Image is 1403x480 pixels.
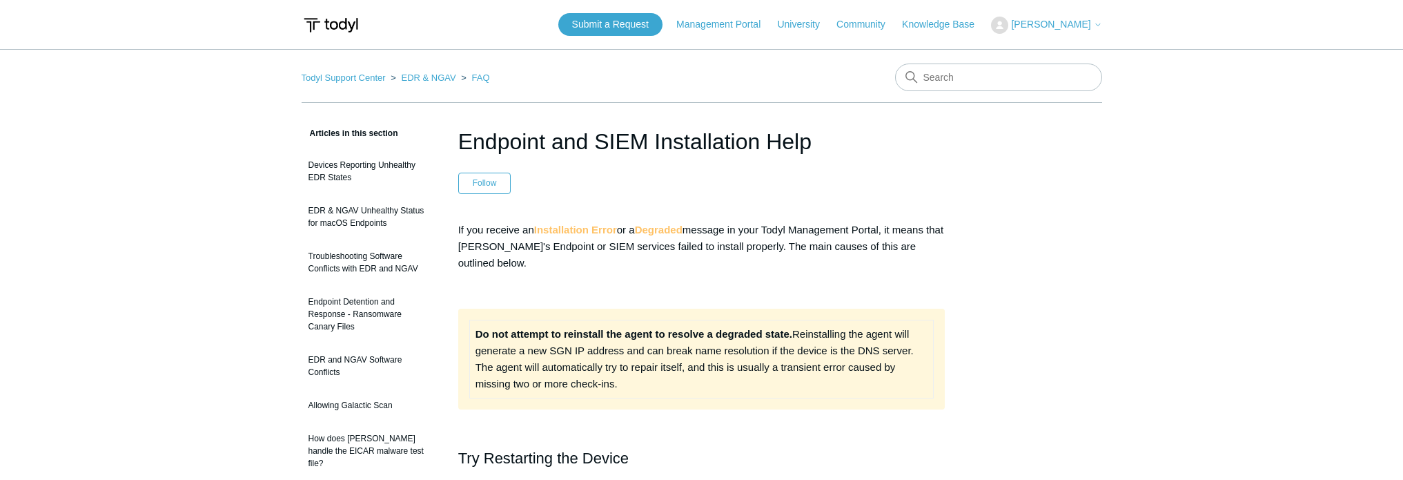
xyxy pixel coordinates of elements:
[458,125,945,158] h1: Endpoint and SIEM Installation Help
[534,224,617,236] strong: Installation Error
[302,128,398,138] span: Articles in this section
[1011,19,1090,30] span: [PERSON_NAME]
[302,198,438,236] a: EDR & NGAV Unhealthy Status for macOS Endpoints
[302,425,438,477] a: How does [PERSON_NAME] handle the EICAR malware test file?
[458,446,945,470] h2: Try Restarting the Device
[458,73,489,83] li: FAQ
[302,12,360,38] img: Todyl Support Center Help Center home page
[902,17,988,32] a: Knowledge Base
[302,347,438,385] a: EDR and NGAV Software Conflicts
[302,243,438,282] a: Troubleshooting Software Conflicts with EDR and NGAV
[635,224,683,236] strong: Degraded
[472,73,490,83] a: FAQ
[388,73,458,83] li: EDR & NGAV
[676,17,774,32] a: Management Portal
[558,13,663,36] a: Submit a Request
[302,73,389,83] li: Todyl Support Center
[475,328,792,340] strong: Do not attempt to reinstall the agent to resolve a degraded state.
[302,289,438,340] a: Endpoint Detention and Response - Ransomware Canary Files
[458,222,945,271] p: If you receive an or a message in your Todyl Management Portal, it means that [PERSON_NAME]'s End...
[991,17,1101,34] button: [PERSON_NAME]
[777,17,833,32] a: University
[469,320,934,398] td: Reinstalling the agent will generate a new SGN IP address and can break name resolution if the de...
[401,73,455,83] a: EDR & NGAV
[302,152,438,191] a: Devices Reporting Unhealthy EDR States
[458,173,511,193] button: Follow Article
[302,73,386,83] a: Todyl Support Center
[895,64,1102,91] input: Search
[836,17,899,32] a: Community
[302,392,438,419] a: Allowing Galactic Scan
